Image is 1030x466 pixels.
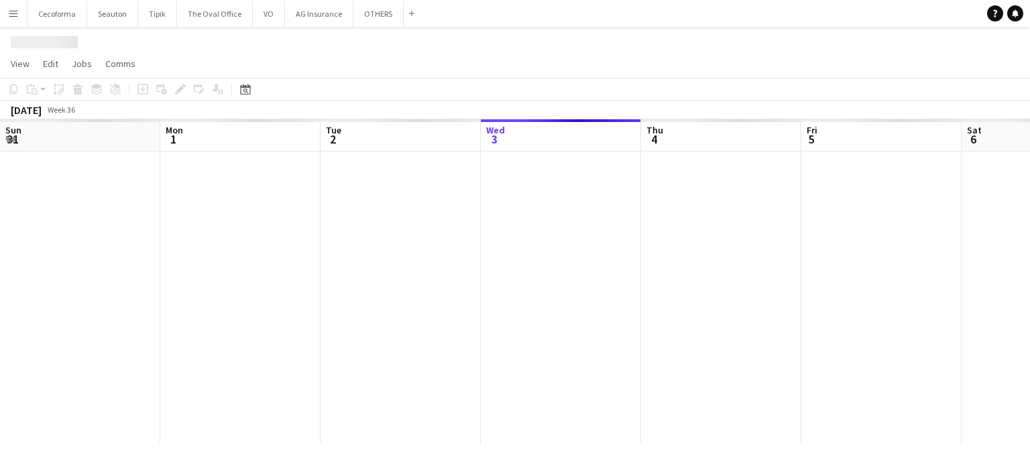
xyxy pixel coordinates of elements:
[100,55,141,72] a: Comms
[965,131,982,147] span: 6
[11,103,42,117] div: [DATE]
[5,124,21,136] span: Sun
[5,55,35,72] a: View
[72,58,92,70] span: Jobs
[646,124,663,136] span: Thu
[805,131,817,147] span: 5
[166,124,183,136] span: Mon
[87,1,138,27] button: Seauton
[324,131,341,147] span: 2
[484,131,505,147] span: 3
[44,105,78,115] span: Week 36
[38,55,64,72] a: Edit
[105,58,135,70] span: Comms
[138,1,177,27] button: Tipik
[11,58,30,70] span: View
[285,1,353,27] button: AG Insurance
[253,1,285,27] button: VO
[644,131,663,147] span: 4
[353,1,404,27] button: OTHERS
[807,124,817,136] span: Fri
[66,55,97,72] a: Jobs
[967,124,982,136] span: Sat
[326,124,341,136] span: Tue
[27,1,87,27] button: Cecoforma
[486,124,505,136] span: Wed
[3,131,21,147] span: 31
[43,58,58,70] span: Edit
[164,131,183,147] span: 1
[177,1,253,27] button: The Oval Office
